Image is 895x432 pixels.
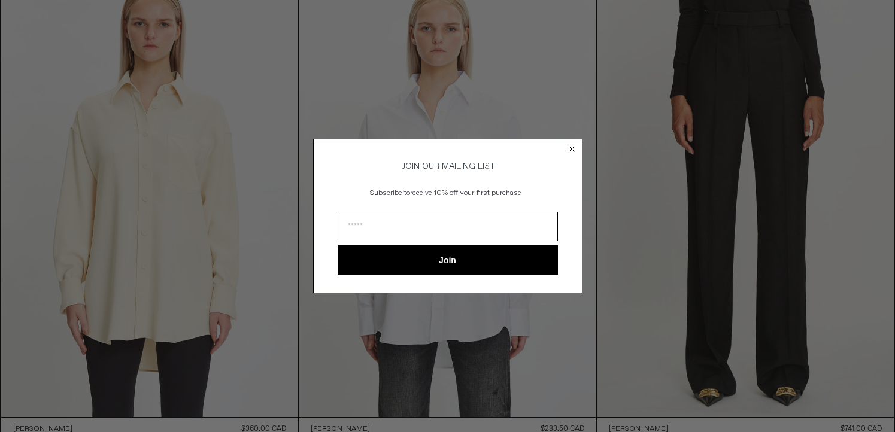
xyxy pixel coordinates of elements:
[401,161,495,172] span: JOIN OUR MAILING LIST
[410,188,521,198] span: receive 10% off your first purchase
[338,212,558,241] input: Email
[338,245,558,275] button: Join
[566,143,578,155] button: Close dialog
[370,188,410,198] span: Subscribe to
